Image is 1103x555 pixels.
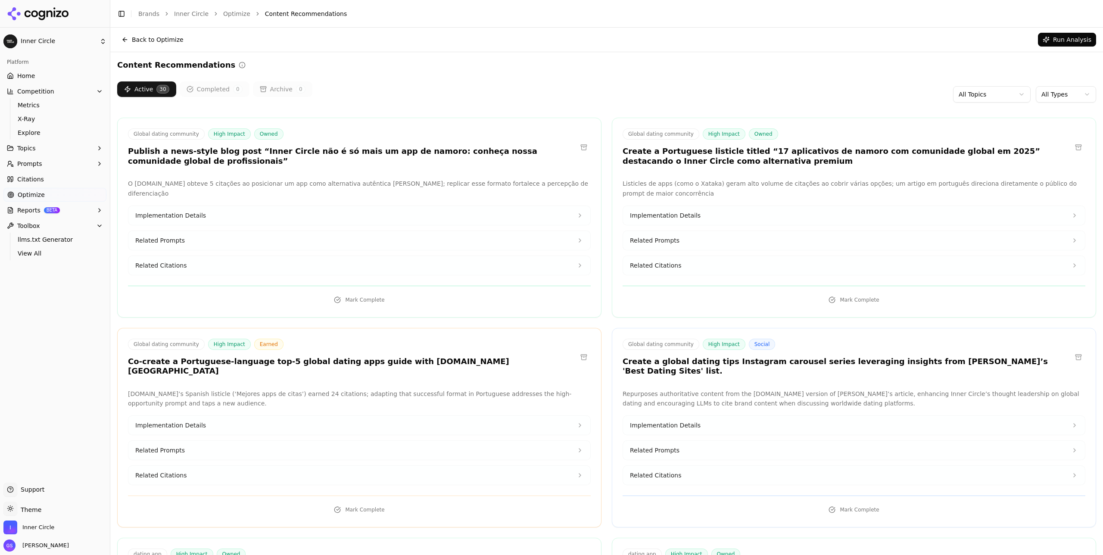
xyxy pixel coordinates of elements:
[21,37,96,45] span: Inner Circle
[14,99,96,111] a: Metrics
[18,101,93,109] span: Metrics
[630,211,701,220] span: Implementation Details
[296,85,305,94] span: 0
[22,524,54,531] span: Inner Circle
[128,206,590,225] button: Implementation Details
[623,389,1085,409] p: Repurposes authoritative content from the [DOMAIN_NAME] version of [PERSON_NAME]’s article, enhan...
[630,236,679,245] span: Related Prompts
[18,115,93,123] span: X-Ray
[135,446,185,455] span: Related Prompts
[117,33,188,47] button: Back to Optimize
[623,206,1085,225] button: Implementation Details
[18,128,93,137] span: Explore
[630,421,701,430] span: Implementation Details
[265,9,347,18] span: Content Recommendations
[623,416,1085,435] button: Implementation Details
[630,471,681,480] span: Related Citations
[44,207,60,213] span: BETA
[128,466,590,485] button: Related Citations
[254,339,284,350] span: Earned
[135,236,185,245] span: Related Prompts
[623,339,699,350] span: Global dating community
[3,539,16,552] img: Gustavo Sivadon
[1074,513,1094,533] iframe: Intercom live chat
[3,188,106,202] a: Optimize
[1072,350,1085,364] button: Archive recommendation
[749,339,776,350] span: Social
[174,9,209,18] a: Inner Circle
[3,521,54,534] button: Open organization switcher
[128,256,590,275] button: Related Citations
[18,249,93,258] span: View All
[749,128,778,140] span: Owned
[14,234,96,246] a: llms.txt Generator
[17,72,35,80] span: Home
[128,147,577,166] h3: Publish a news-style blog post “Inner Circle não é só mais um app de namoro: conheça nossa comuni...
[128,128,205,140] span: Global dating community
[128,179,591,199] p: O [DOMAIN_NAME] obteve 5 citações ao posicionar um app como alternativa autêntica [PERSON_NAME]; ...
[703,339,745,350] span: High Impact
[128,339,205,350] span: Global dating community
[3,157,106,171] button: Prompts
[233,85,243,94] span: 0
[17,221,40,230] span: Toolbox
[128,357,577,376] h3: Co-create a Portuguese-language top-5 global dating apps guide with [DOMAIN_NAME] [GEOGRAPHIC_DATA]
[254,128,284,140] span: Owned
[3,521,17,534] img: Inner Circle
[14,113,96,125] a: X-Ray
[3,84,106,98] button: Competition
[623,503,1085,517] button: Mark Complete
[703,128,745,140] span: High Impact
[17,175,44,184] span: Citations
[623,466,1085,485] button: Related Citations
[135,471,187,480] span: Related Citations
[135,211,206,220] span: Implementation Details
[17,144,36,153] span: Topics
[3,172,106,186] a: Citations
[623,293,1085,307] button: Mark Complete
[17,206,41,215] span: Reports
[630,261,681,270] span: Related Citations
[18,190,45,199] span: Optimize
[135,261,187,270] span: Related Citations
[17,506,41,513] span: Theme
[577,350,591,364] button: Archive recommendation
[3,539,69,552] button: Open user button
[128,293,591,307] button: Mark Complete
[253,81,312,97] button: Archive0
[3,69,106,83] a: Home
[17,485,44,494] span: Support
[3,34,17,48] img: Inner Circle
[138,10,159,17] a: Brands
[208,128,251,140] span: High Impact
[128,389,591,409] p: [DOMAIN_NAME]’s Spanish listicle (‘Mejores apps de citas’) earned 24 citations; adapting that suc...
[208,339,251,350] span: High Impact
[128,416,590,435] button: Implementation Details
[3,219,106,233] button: Toolbox
[623,179,1085,199] p: Listicles de apps (como o Xataka) geram alto volume de citações ao cobrir várias opções; um artig...
[623,357,1072,376] h3: Create a global dating tips Instagram carousel series leveraging insights from [PERSON_NAME]’s 'B...
[135,421,206,430] span: Implementation Details
[223,9,250,18] a: Optimize
[156,85,169,94] span: 30
[3,55,106,69] div: Platform
[1072,140,1085,154] button: Archive recommendation
[14,247,96,259] a: View All
[180,81,249,97] button: Completed0
[3,141,106,155] button: Topics
[1038,33,1096,47] button: Run Analysis
[14,127,96,139] a: Explore
[128,441,590,460] button: Related Prompts
[19,542,69,549] span: [PERSON_NAME]
[623,128,699,140] span: Global dating community
[623,256,1085,275] button: Related Citations
[138,9,1079,18] nav: breadcrumb
[117,81,176,97] button: Active30
[128,231,590,250] button: Related Prompts
[623,231,1085,250] button: Related Prompts
[623,441,1085,460] button: Related Prompts
[17,159,42,168] span: Prompts
[623,147,1072,166] h3: Create a Portuguese listicle titled “17 aplicativos de namoro com comunidade global em 2025” dest...
[128,503,591,517] button: Mark Complete
[3,203,106,217] button: ReportsBETA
